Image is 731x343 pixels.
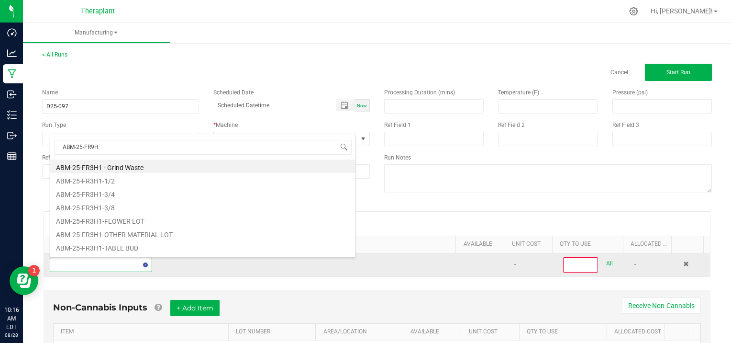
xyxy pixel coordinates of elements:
a: PACKAGE IDSortable [319,240,452,248]
span: Manufacturing [23,29,170,37]
a: AREA/LOCATIONSortable [323,328,399,336]
span: [MEDICAL_DATA] Extraction [43,132,187,146]
a: AVAILABLESortable [464,240,500,248]
a: Sortable [673,328,690,336]
span: Pressure (psi) [612,89,648,96]
a: QTY TO USESortable [560,240,619,248]
div: Manage settings [628,7,640,16]
a: LOT NUMBERSortable [236,328,312,336]
a: Allocated CostSortable [631,240,667,248]
span: IES CO2 Extractor [214,132,358,146]
span: - [634,261,636,268]
a: AVAILABLESortable [410,328,457,336]
span: Name [42,89,58,96]
a: Allocated CostSortable [614,328,661,336]
span: Non-Cannabis Inputs [53,302,147,313]
span: Toggle popup [336,99,354,111]
span: Hi, [PERSON_NAME]! [651,7,713,15]
a: QTY TO USESortable [527,328,603,336]
span: Reference Lot Number [42,154,99,161]
span: Now [357,103,367,108]
iframe: Resource center [10,266,38,295]
span: Theraplant [81,7,115,15]
span: Start Run [666,69,690,76]
inline-svg: Inventory [7,110,17,120]
button: Start Run [645,64,712,81]
span: Machine [216,122,238,128]
inline-svg: Manufacturing [7,69,17,79]
inline-svg: Analytics [7,48,17,58]
a: All [606,257,613,270]
p: 10:16 AM EDT [4,306,19,332]
a: < All Runs [42,51,67,58]
span: Ref Field 2 [498,122,525,128]
span: Run Type [42,121,66,129]
p: 08/28 [4,332,19,339]
span: - [514,261,516,268]
inline-svg: Dashboard [7,28,17,37]
a: Unit CostSortable [512,240,549,248]
inline-svg: Inbound [7,90,17,99]
iframe: Resource center unread badge [28,265,40,276]
a: Unit CostSortable [469,328,516,336]
span: Temperature (F) [498,89,539,96]
button: + Add Item [170,300,220,316]
inline-svg: Reports [7,151,17,161]
span: Run Notes [384,154,411,161]
span: Ref Field 1 [384,122,411,128]
span: Processing Duration (mins) [384,89,455,96]
a: ITEMSortable [61,328,224,336]
a: Cancel [610,69,628,77]
input: Scheduled Datetime [213,99,326,111]
a: Sortable [679,240,700,248]
span: Ref Field 3 [612,122,639,128]
a: Add Non-Cannabis items that were also consumed in the run (e.g. gloves and packaging); Also add N... [155,302,162,313]
a: Manufacturing [23,23,170,43]
button: Receive Non-Cannabis [622,297,701,314]
span: Scheduled Date [213,89,254,96]
inline-svg: Outbound [7,131,17,140]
